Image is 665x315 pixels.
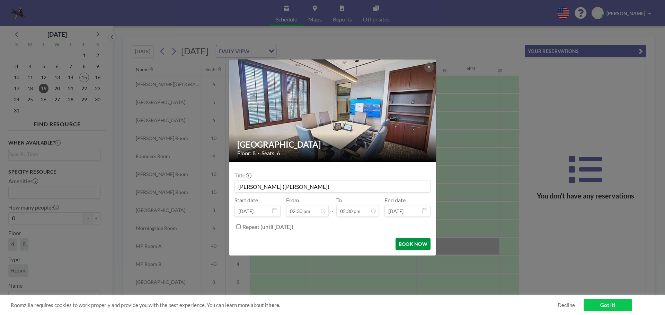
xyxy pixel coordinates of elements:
span: • [257,151,260,156]
button: BOOK NOW [396,238,431,250]
span: Seats: 6 [261,150,280,157]
img: 537.jpg [229,33,437,189]
label: End date [384,197,406,204]
label: Start date [234,197,258,204]
a: Got it! [584,299,632,311]
a: Decline [558,302,575,308]
label: To [336,197,342,204]
span: Floor: 8 [237,150,256,157]
label: Repeat (until [DATE]) [242,223,293,230]
label: Title [234,172,251,179]
label: From [286,197,299,204]
span: Roomzilla requires cookies to work properly and provide you with the best experience. You can lea... [11,302,558,308]
a: here. [268,302,280,308]
h2: [GEOGRAPHIC_DATA] [237,139,428,150]
input: Rebecca's reservation [235,180,430,192]
span: - [331,199,334,214]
